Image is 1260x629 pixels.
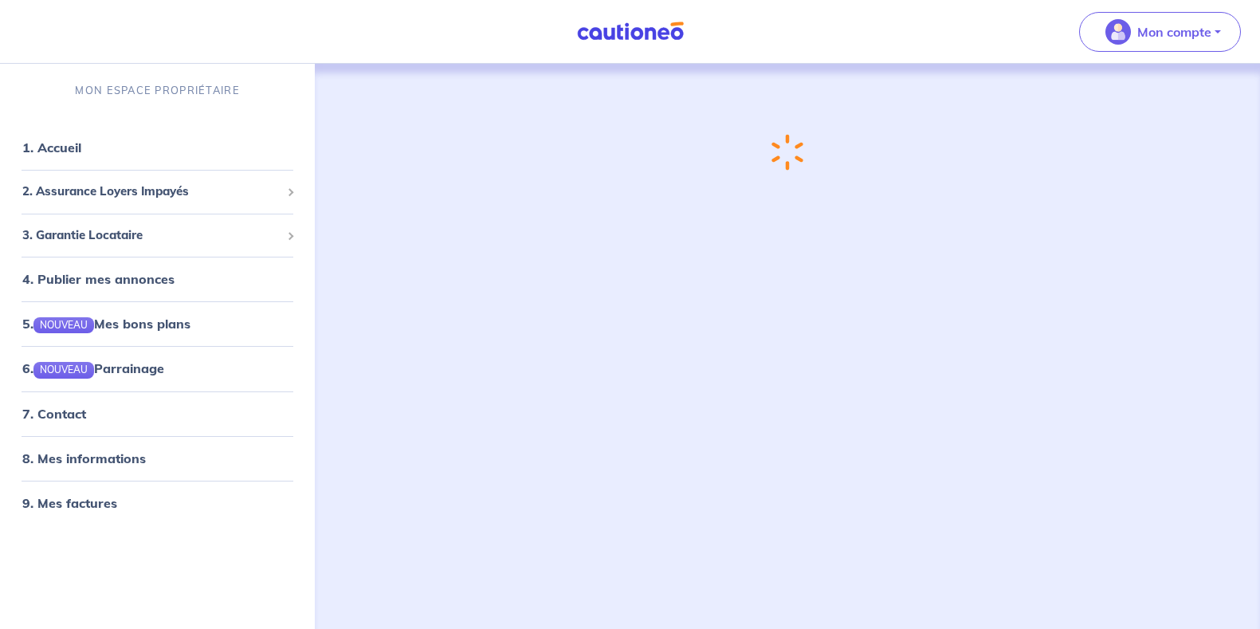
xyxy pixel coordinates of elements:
div: 6.NOUVEAUParrainage [6,352,308,384]
button: illu_account_valid_menu.svgMon compte [1079,12,1241,52]
a: 9. Mes factures [22,495,117,511]
div: 1. Accueil [6,132,308,163]
img: Cautioneo [571,22,690,41]
div: 4. Publier mes annonces [6,263,308,295]
a: 6.NOUVEAUParrainage [22,360,164,376]
img: illu_account_valid_menu.svg [1105,19,1131,45]
div: 9. Mes factures [6,487,308,519]
div: 3. Garantie Locataire [6,220,308,251]
a: 5.NOUVEAUMes bons plans [22,316,190,332]
div: 2. Assurance Loyers Impayés [6,176,308,207]
div: 7. Contact [6,398,308,430]
a: 1. Accueil [22,140,81,155]
span: 3. Garantie Locataire [22,226,281,245]
span: 2. Assurance Loyers Impayés [22,183,281,201]
div: 8. Mes informations [6,442,308,474]
a: 4. Publier mes annonces [22,271,175,287]
a: 7. Contact [22,406,86,422]
a: 8. Mes informations [22,450,146,466]
img: loading-spinner [771,134,803,171]
p: Mon compte [1137,22,1211,41]
div: 5.NOUVEAUMes bons plans [6,308,308,340]
p: MON ESPACE PROPRIÉTAIRE [75,83,239,98]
